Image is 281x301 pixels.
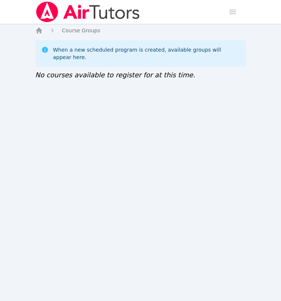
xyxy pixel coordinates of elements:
nav: Breadcrumb [35,27,246,34]
a: Course Groups [62,27,100,34]
span: No courses available to register for at this time. [35,71,196,79]
img: Air Tutors [35,1,140,22]
span: Course Groups [62,27,100,33]
div: When a new scheduled program is created, available groups will appear here. [53,46,240,61]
